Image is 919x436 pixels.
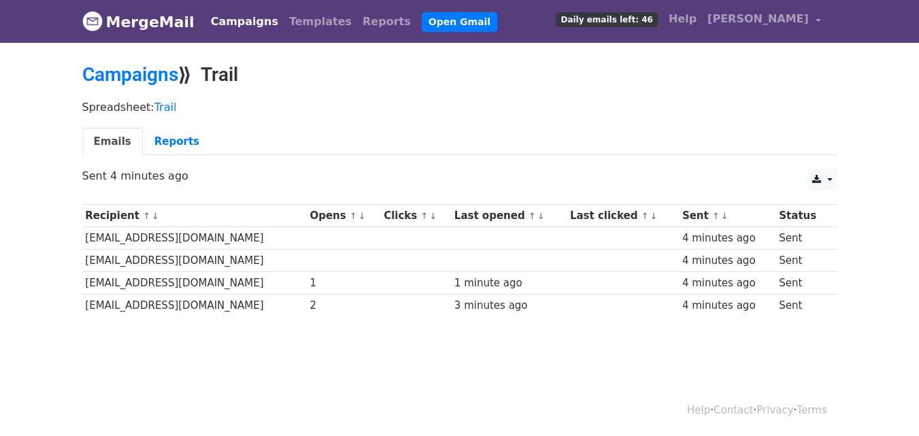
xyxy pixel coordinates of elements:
[550,5,663,33] a: Daily emails left: 46
[284,8,357,35] a: Templates
[82,11,103,31] img: MergeMail logo
[152,211,159,221] a: ↓
[82,169,837,183] p: Sent 4 minutes ago
[454,298,564,314] div: 3 minutes ago
[422,12,497,32] a: Open Gmail
[82,227,307,250] td: [EMAIL_ADDRESS][DOMAIN_NAME]
[682,231,773,246] div: 4 minutes ago
[714,404,753,416] a: Contact
[682,275,773,291] div: 4 minutes ago
[350,211,357,221] a: ↑
[82,7,195,36] a: MergeMail
[776,205,829,227] th: Status
[712,211,720,221] a: ↑
[82,272,307,295] td: [EMAIL_ADDRESS][DOMAIN_NAME]
[702,5,826,37] a: [PERSON_NAME]
[679,205,775,227] th: Sent
[776,227,829,250] td: Sent
[82,63,837,86] h2: ⟫ Trail
[143,128,211,156] a: Reports
[380,205,451,227] th: Clicks
[154,101,177,114] a: Trail
[357,8,416,35] a: Reports
[567,205,679,227] th: Last clicked
[797,404,826,416] a: Terms
[82,250,307,272] td: [EMAIL_ADDRESS][DOMAIN_NAME]
[310,275,377,291] div: 1
[682,253,773,269] div: 4 minutes ago
[451,205,567,227] th: Last opened
[143,211,150,221] a: ↑
[82,128,143,156] a: Emails
[776,250,829,272] td: Sent
[82,205,307,227] th: Recipient
[776,295,829,317] td: Sent
[358,211,366,221] a: ↓
[721,211,729,221] a: ↓
[421,211,429,221] a: ↑
[529,211,536,221] a: ↑
[707,11,809,27] span: [PERSON_NAME]
[537,211,545,221] a: ↓
[687,404,710,416] a: Help
[429,211,437,221] a: ↓
[641,211,649,221] a: ↑
[682,298,773,314] div: 4 minutes ago
[556,12,657,27] span: Daily emails left: 46
[756,404,793,416] a: Privacy
[650,211,657,221] a: ↓
[310,298,377,314] div: 2
[776,272,829,295] td: Sent
[205,8,284,35] a: Campaigns
[82,63,178,86] a: Campaigns
[454,275,564,291] div: 1 minute ago
[82,295,307,317] td: [EMAIL_ADDRESS][DOMAIN_NAME]
[82,100,837,114] p: Spreadsheet:
[307,205,381,227] th: Opens
[663,5,702,33] a: Help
